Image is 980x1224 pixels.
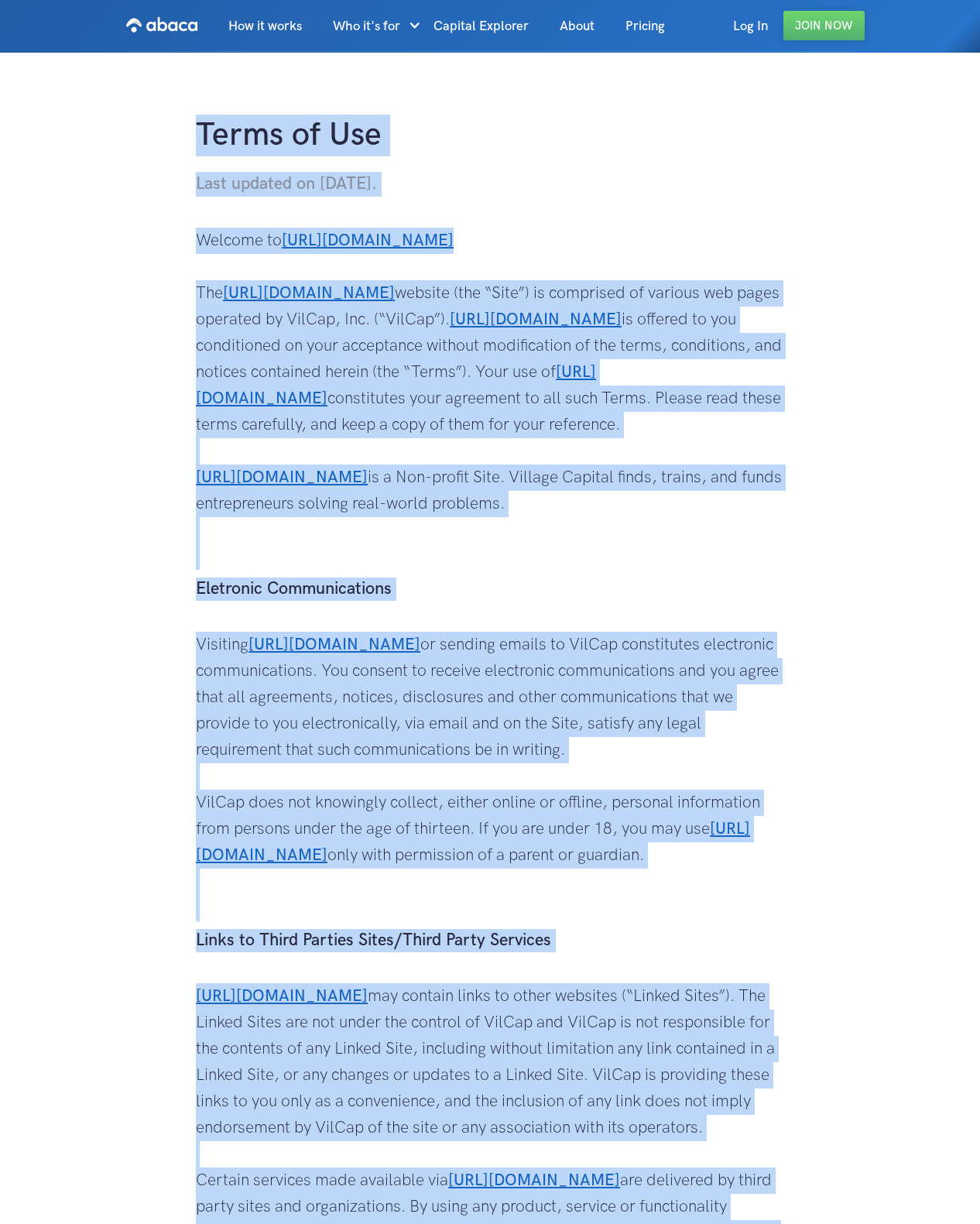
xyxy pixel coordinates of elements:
h1: Terms of Use [196,115,784,156]
a: [URL][DOMAIN_NAME] [223,283,395,303]
a: [URL][DOMAIN_NAME] [196,468,368,487]
a: [URL][DOMAIN_NAME]‍ [282,231,454,250]
p: Visiting or sending emails to VilCap constitutes electronic communications. You consent to receiv... [196,632,784,921]
a: [URL][DOMAIN_NAME] [450,310,622,329]
h3: Eletronic Communications [196,578,784,601]
a: [URL][DOMAIN_NAME] [448,1171,620,1190]
img: Abaca logo [126,12,197,37]
h3: Links to Third Parties Sites/Third Party Services [196,929,784,952]
a: [URL][DOMAIN_NAME] [248,635,420,654]
a: Join Now [783,11,865,40]
p: Welcome to The website (the “Site”) is comprised of various web pages operated by VilCap, Inc. (“... [196,228,784,570]
a: [URL][DOMAIN_NAME] [196,986,368,1006]
h4: Last updated on [DATE]. [196,172,784,197]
